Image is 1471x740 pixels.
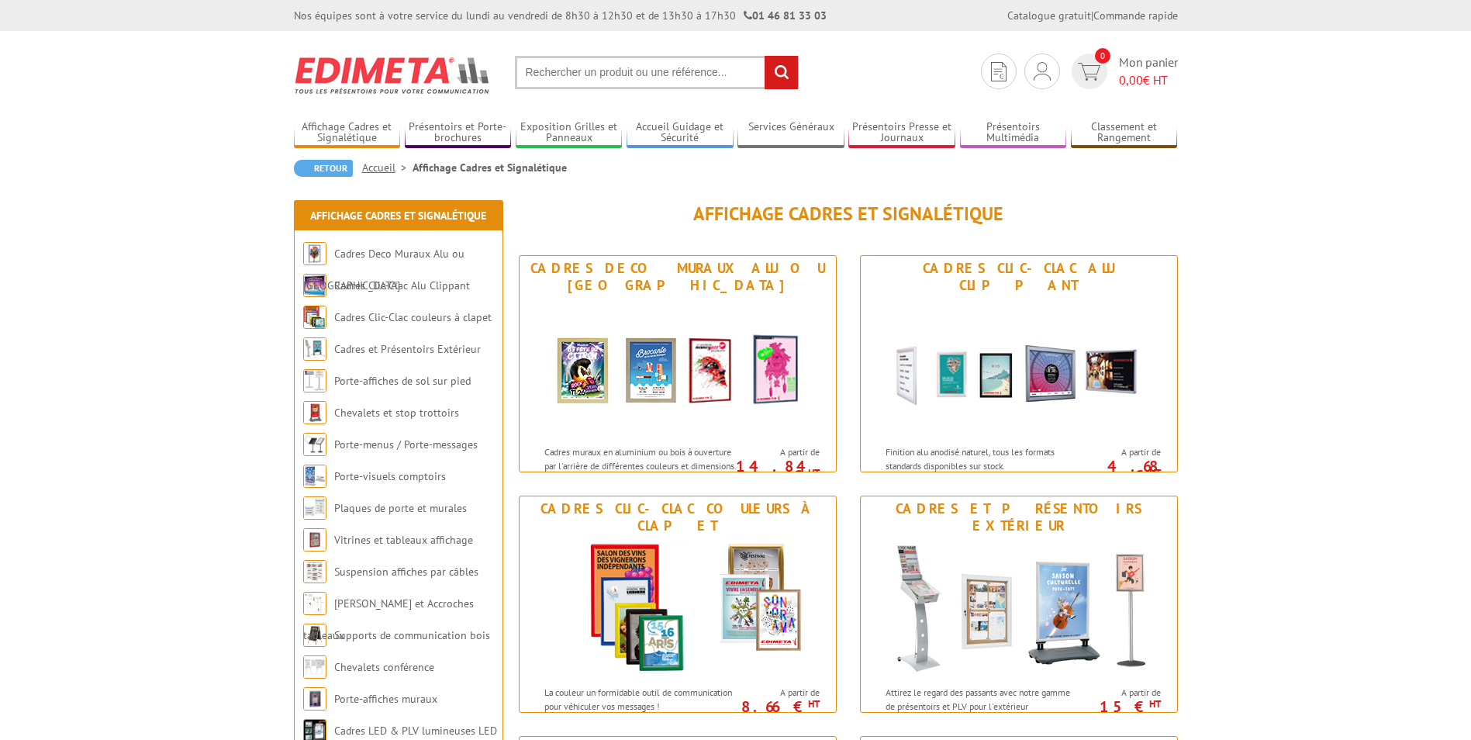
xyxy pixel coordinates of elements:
[1068,54,1178,89] a: devis rapide 0 Mon panier 0,00€ HT
[741,686,820,699] span: A partir de
[1071,120,1178,146] a: Classement et Rangement
[1119,71,1178,89] span: € HT
[808,466,820,479] sup: HT
[860,496,1178,713] a: Cadres et Présentoirs Extérieur Cadres et Présentoirs Extérieur Attirez le regard des passants av...
[886,445,1078,472] p: Finition alu anodisé naturel, tous les formats standards disponibles sur stock.
[519,255,837,472] a: Cadres Deco Muraux Alu ou [GEOGRAPHIC_DATA] Cadres Deco Muraux Alu ou Bois Cadres muraux en alumi...
[334,278,470,292] a: Cadres Clic-Clac Alu Clippant
[334,406,459,420] a: Chevalets et stop trottoirs
[334,374,471,388] a: Porte-affiches de sol sur pied
[334,724,497,738] a: Cadres LED & PLV lumineuses LED
[733,702,820,711] p: 8.66 €
[865,260,1173,294] div: Cadres Clic-Clac Alu Clippant
[334,692,437,706] a: Porte-affiches muraux
[1149,697,1161,711] sup: HT
[303,433,326,456] img: Porte-menus / Porte-messages
[875,298,1162,437] img: Cadres Clic-Clac Alu Clippant
[886,686,1078,712] p: Attirez le regard des passants avec notre gamme de présentoirs et PLV pour l'extérieur
[334,533,473,547] a: Vitrines et tableaux affichage
[303,337,326,361] img: Cadres et Présentoirs Extérieur
[544,445,737,499] p: Cadres muraux en aluminium ou bois à ouverture par l'arrière de différentes couleurs et dimension...
[1034,62,1051,81] img: devis rapide
[1119,54,1178,89] span: Mon panier
[519,204,1178,224] h1: Affichage Cadres et Signalétique
[303,592,326,615] img: Cimaises et Accroches tableaux
[1007,9,1091,22] a: Catalogue gratuit
[334,469,446,483] a: Porte-visuels comptoirs
[413,160,567,175] li: Affichage Cadres et Signalétique
[1119,72,1143,88] span: 0,00
[303,655,326,679] img: Chevalets conférence
[334,501,467,515] a: Plaques de porte et murales
[523,260,832,294] div: Cadres Deco Muraux Alu ou [GEOGRAPHIC_DATA]
[1095,48,1110,64] span: 0
[334,628,490,642] a: Supports de communication bois
[362,161,413,175] a: Accueil
[519,496,837,713] a: Cadres Clic-Clac couleurs à clapet Cadres Clic-Clac couleurs à clapet La couleur un formidable ou...
[1149,466,1161,479] sup: HT
[744,9,827,22] strong: 01 46 81 33 03
[1007,8,1178,23] div: |
[405,120,512,146] a: Présentoirs et Porte-brochures
[544,686,737,712] p: La couleur un formidable outil de communication pour véhiculer vos messages !
[334,342,481,356] a: Cadres et Présentoirs Extérieur
[534,298,821,437] img: Cadres Deco Muraux Alu ou Bois
[848,120,955,146] a: Présentoirs Presse et Journaux
[865,500,1173,534] div: Cadres et Présentoirs Extérieur
[765,56,798,89] input: rechercher
[303,242,326,265] img: Cadres Deco Muraux Alu ou Bois
[860,255,1178,472] a: Cadres Clic-Clac Alu Clippant Cadres Clic-Clac Alu Clippant Finition alu anodisé naturel, tous le...
[1074,702,1161,711] p: 15 €
[808,697,820,711] sup: HT
[303,247,464,292] a: Cadres Deco Muraux Alu ou [GEOGRAPHIC_DATA]
[1082,446,1161,458] span: A partir de
[303,687,326,711] img: Porte-affiches muraux
[334,565,478,579] a: Suspension affiches par câbles
[294,47,492,104] img: Edimeta
[310,209,486,223] a: Affichage Cadres et Signalétique
[991,62,1007,81] img: devis rapide
[303,369,326,392] img: Porte-affiches de sol sur pied
[741,446,820,458] span: A partir de
[334,310,492,324] a: Cadres Clic-Clac couleurs à clapet
[303,306,326,329] img: Cadres Clic-Clac couleurs à clapet
[737,120,844,146] a: Services Généraux
[334,660,434,674] a: Chevalets conférence
[303,465,326,488] img: Porte-visuels comptoirs
[516,120,623,146] a: Exposition Grilles et Panneaux
[303,596,474,642] a: [PERSON_NAME] et Accroches tableaux
[627,120,734,146] a: Accueil Guidage et Sécurité
[303,401,326,424] img: Chevalets et stop trottoirs
[1093,9,1178,22] a: Commande rapide
[534,538,821,678] img: Cadres Clic-Clac couleurs à clapet
[515,56,799,89] input: Rechercher un produit ou une référence...
[303,528,326,552] img: Vitrines et tableaux affichage
[1074,462,1161,480] p: 4.68 €
[294,160,353,177] a: Retour
[733,462,820,480] p: 14.84 €
[960,120,1067,146] a: Présentoirs Multimédia
[523,500,832,534] div: Cadres Clic-Clac couleurs à clapet
[303,496,326,520] img: Plaques de porte et murales
[334,437,478,451] a: Porte-menus / Porte-messages
[1082,686,1161,699] span: A partir de
[303,560,326,583] img: Suspension affiches par câbles
[875,538,1162,678] img: Cadres et Présentoirs Extérieur
[1078,63,1100,81] img: devis rapide
[294,120,401,146] a: Affichage Cadres et Signalétique
[294,8,827,23] div: Nos équipes sont à votre service du lundi au vendredi de 8h30 à 12h30 et de 13h30 à 17h30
